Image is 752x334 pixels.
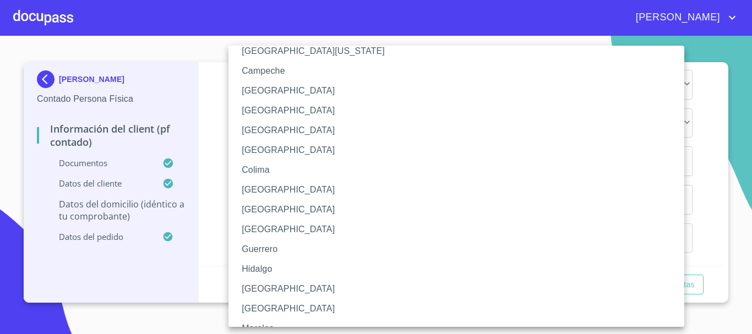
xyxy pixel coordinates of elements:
[228,220,693,239] li: [GEOGRAPHIC_DATA]
[228,279,693,299] li: [GEOGRAPHIC_DATA]
[228,61,693,81] li: Campeche
[228,81,693,101] li: [GEOGRAPHIC_DATA]
[228,160,693,180] li: Colima
[228,239,693,259] li: Guerrero
[228,259,693,279] li: Hidalgo
[228,121,693,140] li: [GEOGRAPHIC_DATA]
[228,299,693,319] li: [GEOGRAPHIC_DATA]
[228,41,693,61] li: [GEOGRAPHIC_DATA][US_STATE]
[228,180,693,200] li: [GEOGRAPHIC_DATA]
[228,140,693,160] li: [GEOGRAPHIC_DATA]
[228,200,693,220] li: [GEOGRAPHIC_DATA]
[228,101,693,121] li: [GEOGRAPHIC_DATA]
